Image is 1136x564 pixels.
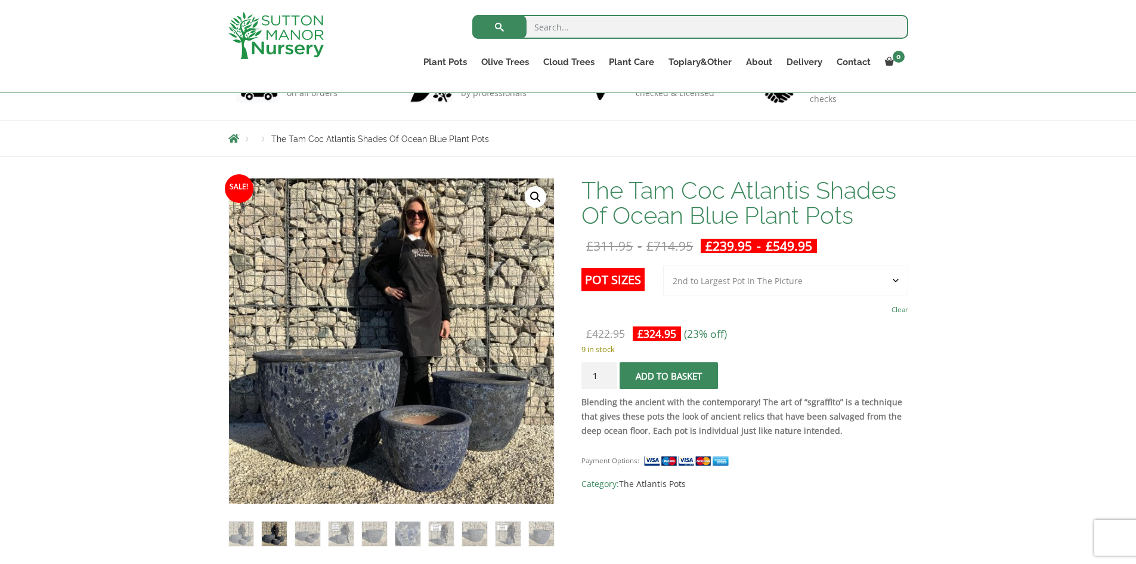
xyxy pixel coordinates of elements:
input: Search... [472,15,908,39]
img: The Tam Coc Atlantis Shades Of Ocean Blue Plant Pots - Image 8 [462,522,487,546]
bdi: 422.95 [586,326,625,341]
img: The Tam Coc Atlantis Shades Of Ocean Blue Plant Pots - Image 6 [395,522,420,546]
span: Category: [581,477,908,491]
small: Payment Options: [581,456,639,465]
img: The Tam Coc Atlantis Shades Of Ocean Blue Plant Pots - Image 3 [295,522,320,546]
a: Plant Care [602,54,661,70]
h1: The Tam Coc Atlantis Shades Of Ocean Blue Plant Pots [581,178,908,228]
nav: Breadcrumbs [228,134,908,143]
span: £ [637,326,643,341]
ins: - [701,239,817,253]
p: 9 in stock [581,342,908,356]
span: £ [705,238,713,254]
a: Plant Pots [416,54,474,70]
span: £ [586,238,593,254]
a: Contact [829,54,878,70]
img: The Tam Coc Atlantis Shades Of Ocean Blue Plant Pots - Image 5 [362,522,386,546]
button: Add to basket [620,362,718,389]
bdi: 714.95 [646,238,693,254]
a: Clear options [892,301,908,318]
a: Cloud Trees [536,54,602,70]
strong: Blending the ancient with the contemporary! The art of “sgraffito” is a technique that gives thes... [581,396,902,436]
img: The Tam Coc Atlantis Shades Of Ocean Blue Plant Pots - Image 7 [429,522,453,546]
span: The Tam Coc Atlantis Shades Of Ocean Blue Plant Pots [271,134,489,144]
span: £ [766,238,773,254]
img: The Tam Coc Atlantis Shades Of Ocean Blue Plant Pots - Image 2 [262,522,286,546]
del: - [581,239,698,253]
a: Olive Trees [474,54,536,70]
bdi: 324.95 [637,326,676,341]
a: Delivery [779,54,829,70]
a: About [739,54,779,70]
bdi: 311.95 [586,238,633,254]
a: Topiary&Other [661,54,739,70]
input: Product quantity [581,362,617,389]
a: 0 [878,54,908,70]
a: View full-screen image gallery [525,186,546,208]
img: logo [228,12,324,59]
bdi: 549.95 [766,238,812,254]
img: The Tam Coc Atlantis Shades Of Ocean Blue Plant Pots - Image 10 [529,522,553,546]
a: The Atlantis Pots [619,478,686,489]
bdi: 239.95 [705,238,752,254]
img: The Tam Coc Atlantis Shades Of Ocean Blue Plant Pots [229,522,253,546]
img: payment supported [643,455,733,467]
span: £ [586,326,592,341]
span: £ [646,238,654,254]
label: Pot Sizes [581,268,645,291]
span: 0 [893,51,905,63]
img: The Tam Coc Atlantis Shades Of Ocean Blue Plant Pots - Image 4 [329,522,353,546]
img: The Tam Coc Atlantis Shades Of Ocean Blue Plant Pots - Image 9 [496,522,520,546]
span: (23% off) [684,326,727,341]
span: Sale! [225,174,253,203]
